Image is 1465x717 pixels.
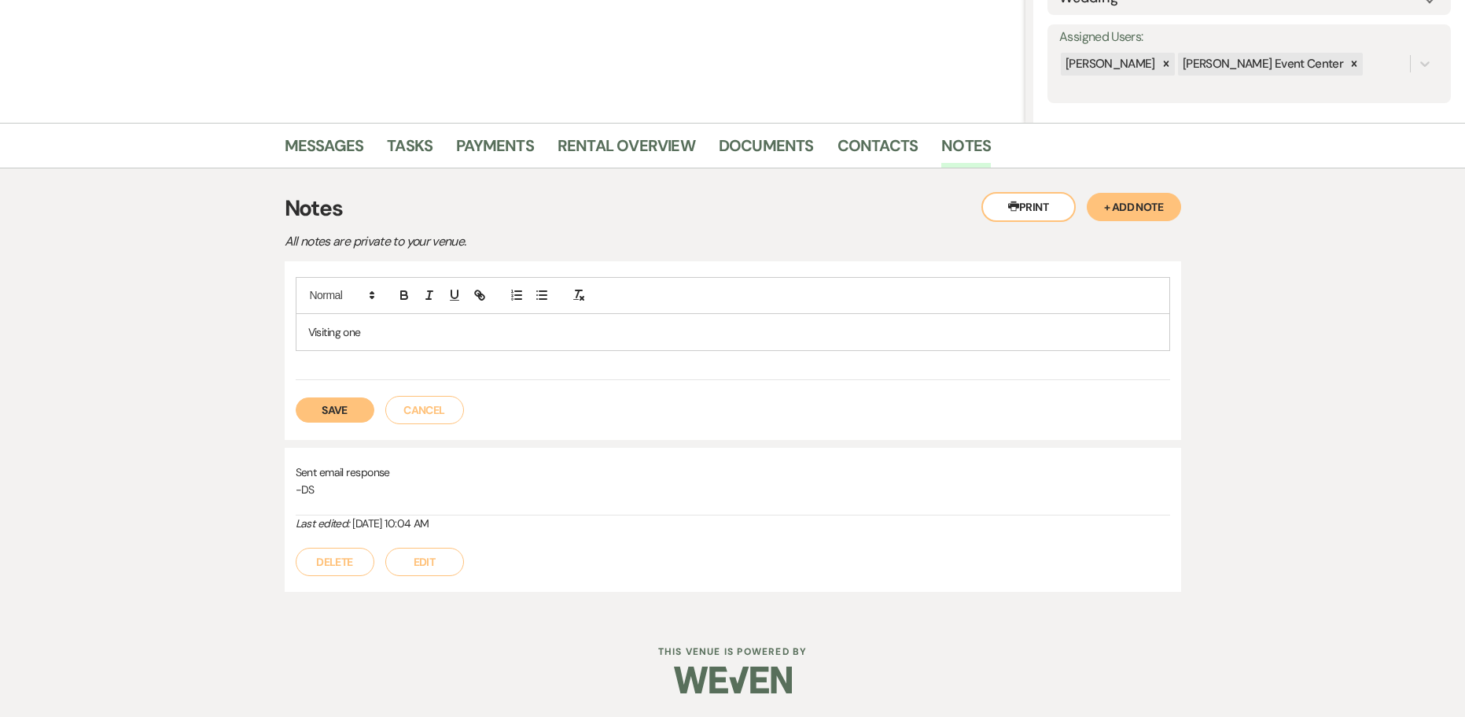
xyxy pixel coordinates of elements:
a: Documents [719,133,814,168]
label: Assigned Users: [1059,26,1439,49]
div: [PERSON_NAME] Event Center [1178,53,1345,76]
button: Cancel [385,396,464,424]
i: Last edited: [296,516,350,530]
a: Notes [941,133,991,168]
button: Print [981,192,1076,222]
button: + Add Note [1087,193,1181,221]
p: All notes are private to your venue. [285,231,835,252]
a: Tasks [387,133,433,168]
a: Messages [285,133,364,168]
a: Contacts [837,133,918,168]
a: Payments [456,133,534,168]
p: -DS [296,481,1170,498]
p: Visiting one [308,323,1158,341]
h3: Notes [285,192,1181,225]
a: Rental Overview [558,133,695,168]
p: Sent email response [296,464,1170,481]
button: Edit [385,548,464,576]
div: [PERSON_NAME] [1061,53,1158,76]
div: [DATE] 10:04 AM [296,516,1170,532]
button: Save [296,397,374,423]
img: Weven Logo [674,652,792,708]
button: Delete [296,548,374,576]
